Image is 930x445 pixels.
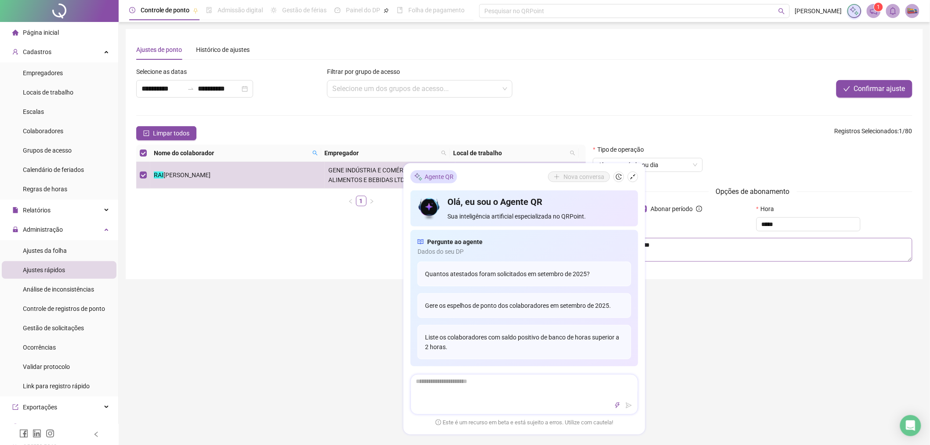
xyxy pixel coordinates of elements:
span: facebook [19,429,28,438]
div: Quantos atestados foram solicitados em setembro de 2025? [418,262,631,287]
span: lock [12,226,18,233]
span: home [12,29,18,36]
span: Ajustes rápidos [23,266,65,274]
span: Administração [23,226,63,233]
button: Limpar todos [136,126,196,140]
div: Ajustes de ponto [136,45,182,55]
span: linkedin [33,429,41,438]
li: Próxima página [367,196,377,206]
li: Página anterior [345,196,356,206]
span: Limpar todos [153,128,189,138]
mark: RAI [154,171,163,179]
span: check [843,85,850,92]
span: GENE INDÚSTRIA E COMÉRCIO DE ALIMENTOS E BEBIDAS LTDA [328,167,422,183]
span: [PERSON_NAME] [795,6,842,16]
span: Confirmar ajuste [854,84,905,94]
span: pushpin [193,8,198,13]
span: dashboard [334,7,341,13]
span: Escalas [23,108,44,115]
span: : 1 / 80 [835,126,912,140]
span: right [369,199,374,204]
span: sync [12,423,18,430]
span: search [312,150,318,156]
span: Colaboradores [23,128,63,135]
img: 75773 [906,4,919,18]
span: Análise de inconsistências [23,286,94,293]
span: Locais de trabalho [23,89,73,96]
span: thunderbolt [614,403,621,409]
span: read [418,237,424,247]
img: sparkle-icon.fc2bf0ac1784a2077858766a79e2daf3.svg [414,172,423,182]
span: book [397,7,403,13]
span: notification [870,7,878,15]
span: Integrações [23,423,55,430]
span: Painel do DP [346,7,380,14]
span: Este é um recurso em beta e está sujeito a erros. Utilize com cautela! [436,419,613,427]
span: Controle de ponto [141,7,189,14]
span: Abonar período ou dia [598,158,697,171]
span: left [93,431,99,438]
button: Nova conversa [548,172,610,182]
span: user-add [12,49,18,55]
span: Gestão de férias [282,7,327,14]
span: Sua inteligência artificial especializada no QRPoint. [448,212,631,222]
span: Validar protocolo [23,363,70,370]
span: Pergunte ao agente [427,237,483,247]
span: file-done [206,7,212,13]
div: Open Intercom Messenger [900,415,921,436]
span: sun [271,7,277,13]
span: Regras de horas [23,186,67,193]
sup: 1 [874,3,883,11]
span: Link para registro rápido [23,383,90,390]
span: bell [889,7,897,15]
span: Empregadores [23,69,63,77]
h4: Olá, eu sou o Agente QR [448,196,631,208]
span: 1 [877,4,880,10]
span: Registros Selecionados [835,128,898,135]
span: to [187,85,194,92]
span: Ajustes da folha [23,247,67,254]
span: Empregador [325,148,438,158]
button: left [345,196,356,206]
span: history [616,174,622,180]
div: Histórico de ajustes [196,45,250,55]
img: sparkle-icon.fc2bf0ac1784a2077858766a79e2daf3.svg [850,6,859,16]
span: file [12,207,18,213]
span: Folha de pagamento [408,7,465,14]
span: check-square [143,130,149,136]
div: Gere os espelhos de ponto dos colaboradores em setembro de 2025. [418,294,631,318]
span: Controle de registros de ponto [23,305,105,312]
span: left [348,199,353,204]
label: Selecione as datas [136,67,193,77]
span: pushpin [384,8,389,13]
div: Agente QR [411,171,457,184]
button: thunderbolt [612,401,623,411]
span: Página inicial [23,29,59,36]
button: send [624,401,634,411]
span: Local de trabalho [454,148,567,158]
span: exclamation-circle [436,419,441,425]
span: Abonar período [647,204,696,214]
span: Admissão digital [218,7,263,14]
label: Tipo de operação [593,145,650,154]
span: search [311,146,320,160]
span: Nome do colaborador [154,148,309,158]
span: search [440,146,448,160]
span: search [568,146,577,160]
span: Gestão de solicitações [23,325,84,332]
span: Calendário de feriados [23,166,84,173]
span: Ocorrências [23,344,56,351]
span: swap-right [187,85,194,92]
span: shrink [630,174,636,180]
span: export [12,404,18,410]
span: Opções de abonamento [709,186,797,197]
label: Filtrar por grupo de acesso [327,67,406,77]
span: info-circle [696,206,702,212]
span: Relatórios [23,207,51,214]
label: Hora [756,204,780,214]
li: 1 [356,196,367,206]
span: search [570,150,575,156]
span: search [441,150,447,156]
button: Confirmar ajuste [836,80,912,98]
span: instagram [46,429,54,438]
